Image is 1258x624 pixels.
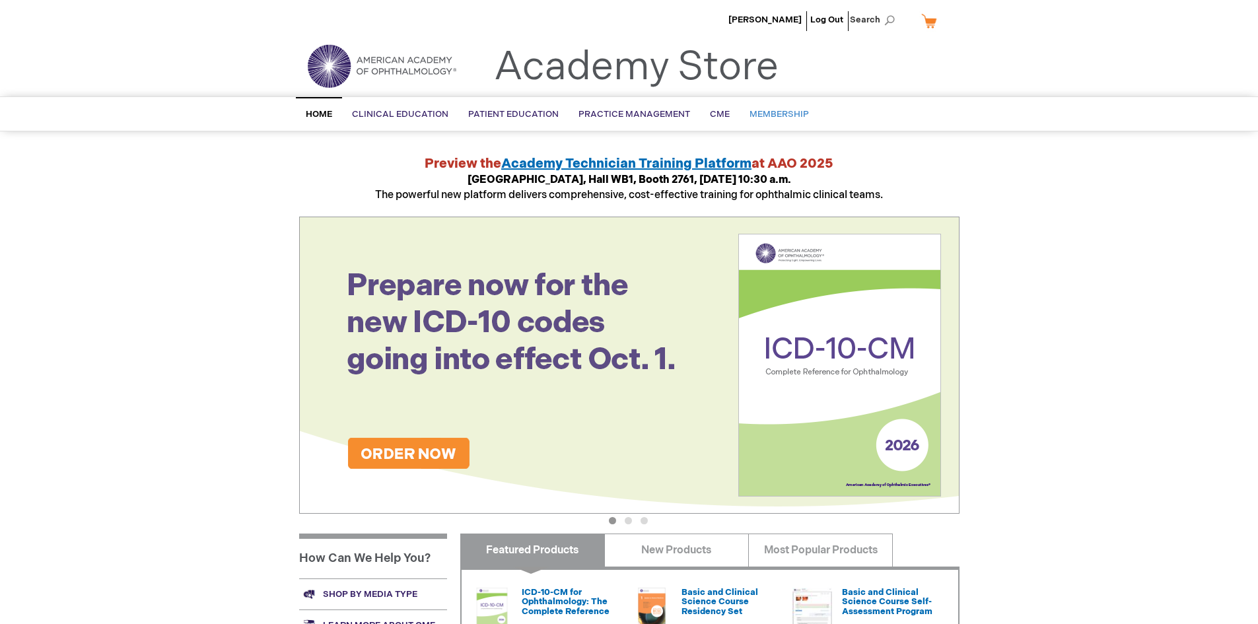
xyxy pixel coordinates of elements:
[681,587,758,617] a: Basic and Clinical Science Course Residency Set
[609,517,616,524] button: 1 of 3
[494,44,779,91] a: Academy Store
[425,156,833,172] strong: Preview the at AAO 2025
[460,534,605,567] a: Featured Products
[604,534,749,567] a: New Products
[375,174,883,201] span: The powerful new platform delivers comprehensive, cost-effective training for ophthalmic clinical...
[468,174,791,186] strong: [GEOGRAPHIC_DATA], Hall WB1, Booth 2761, [DATE] 10:30 a.m.
[578,109,690,120] span: Practice Management
[728,15,802,25] a: [PERSON_NAME]
[352,109,448,120] span: Clinical Education
[306,109,332,120] span: Home
[299,534,447,578] h1: How Can We Help You?
[468,109,559,120] span: Patient Education
[710,109,730,120] span: CME
[842,587,932,617] a: Basic and Clinical Science Course Self-Assessment Program
[750,109,809,120] span: Membership
[501,156,751,172] a: Academy Technician Training Platform
[299,578,447,609] a: Shop by media type
[641,517,648,524] button: 3 of 3
[522,587,610,617] a: ICD-10-CM for Ophthalmology: The Complete Reference
[625,517,632,524] button: 2 of 3
[850,7,900,33] span: Search
[810,15,843,25] a: Log Out
[748,534,893,567] a: Most Popular Products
